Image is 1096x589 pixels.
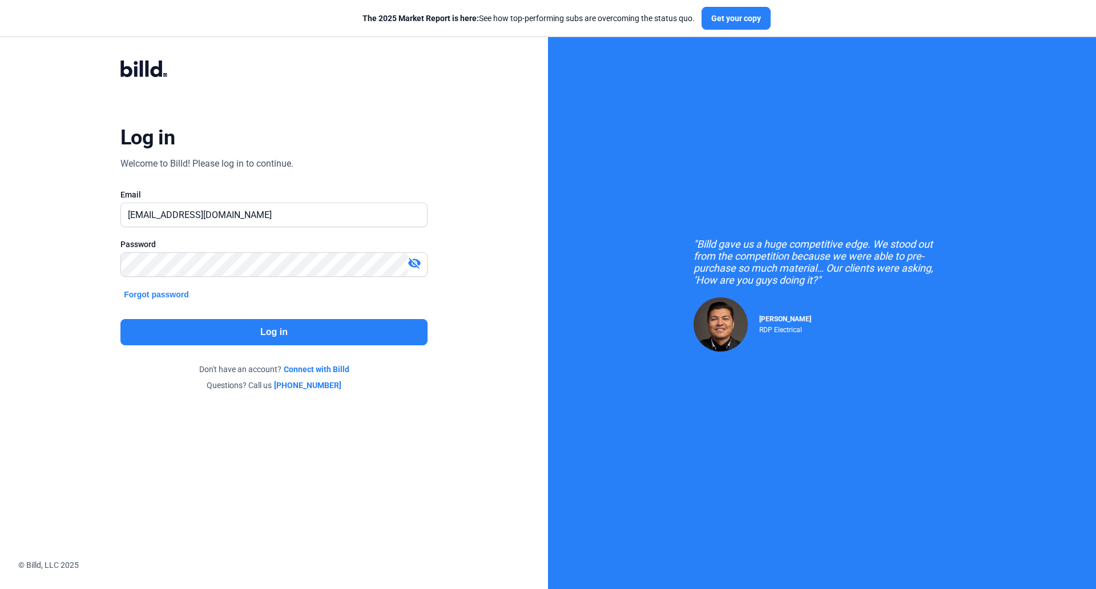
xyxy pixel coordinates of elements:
[362,13,695,24] div: See how top-performing subs are overcoming the status quo.
[694,238,950,286] div: "Billd gave us a huge competitive edge. We stood out from the competition because we were able to...
[759,315,811,323] span: [PERSON_NAME]
[759,323,811,334] div: RDP Electrical
[408,256,421,270] mat-icon: visibility_off
[120,125,175,150] div: Log in
[120,189,428,200] div: Email
[284,364,349,375] a: Connect with Billd
[362,14,479,23] span: The 2025 Market Report is here:
[120,364,428,375] div: Don't have an account?
[702,7,771,30] button: Get your copy
[120,319,428,345] button: Log in
[120,380,428,391] div: Questions? Call us
[274,380,341,391] a: [PHONE_NUMBER]
[120,239,428,250] div: Password
[120,157,293,171] div: Welcome to Billd! Please log in to continue.
[694,297,748,352] img: Raul Pacheco
[120,288,192,301] button: Forgot password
